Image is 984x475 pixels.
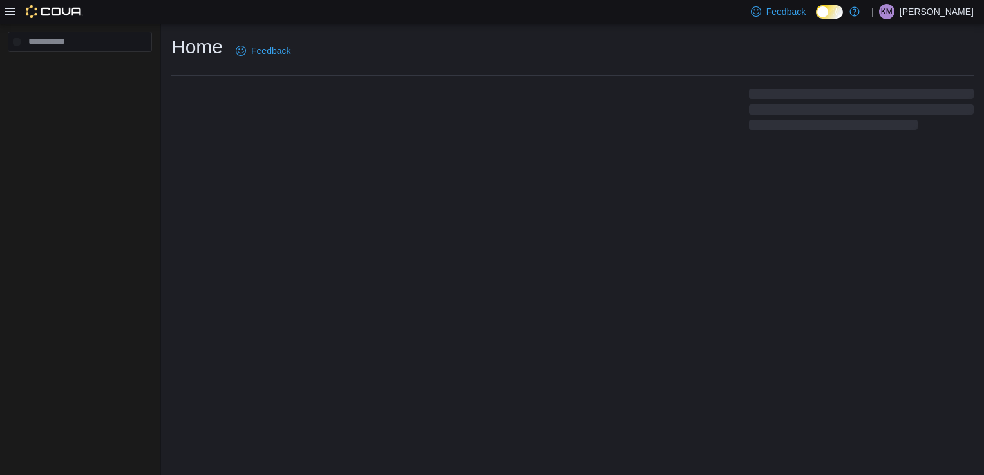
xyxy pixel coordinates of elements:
[251,44,290,57] span: Feedback
[171,34,223,60] h1: Home
[900,4,974,19] p: [PERSON_NAME]
[766,5,806,18] span: Feedback
[816,5,843,19] input: Dark Mode
[8,55,152,86] nav: Complex example
[26,5,83,18] img: Cova
[231,38,296,64] a: Feedback
[879,4,894,19] div: Kailey Miller
[881,4,893,19] span: KM
[749,91,974,133] span: Loading
[871,4,874,19] p: |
